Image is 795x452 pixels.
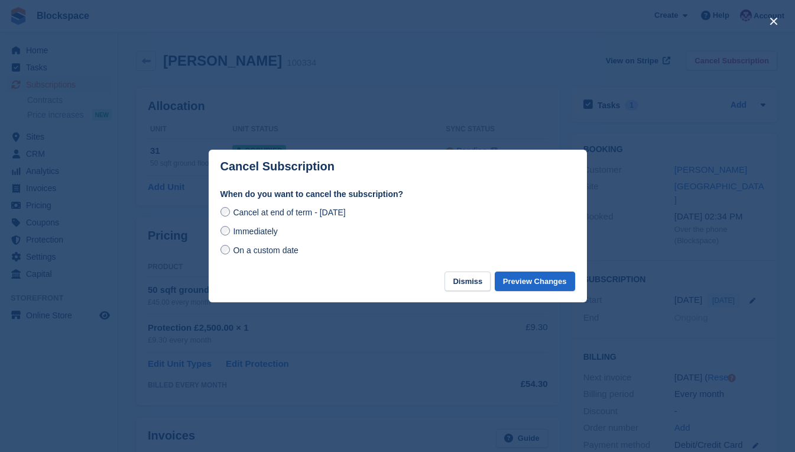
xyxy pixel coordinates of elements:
[233,227,277,236] span: Immediately
[233,208,345,217] span: Cancel at end of term - [DATE]
[220,160,335,173] p: Cancel Subscription
[220,188,575,201] label: When do you want to cancel the subscription?
[220,207,230,217] input: Cancel at end of term - [DATE]
[233,246,298,255] span: On a custom date
[764,12,783,31] button: close
[495,272,575,291] button: Preview Changes
[444,272,491,291] button: Dismiss
[220,226,230,235] input: Immediately
[220,245,230,254] input: On a custom date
